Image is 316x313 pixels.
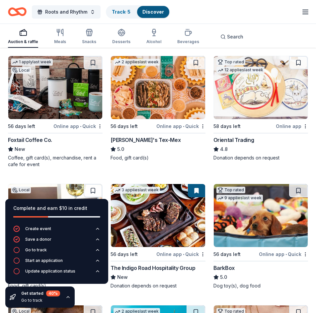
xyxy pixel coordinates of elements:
[227,33,243,41] span: Search
[13,268,100,279] button: Update application status
[114,59,160,66] div: 2 applies last week
[216,195,263,202] div: 9 applies last week
[11,59,53,66] div: 1 apply last week
[213,56,308,161] a: Image for Oriental TradingTop rated12 applieslast week58 days leftOnline appOriental Trading4.8Do...
[8,155,103,168] div: Coffee, gift card(s), merchandise, rent a cafe for event
[111,56,205,119] img: Image for Chuy's Tex-Mex
[112,26,130,48] button: Desserts
[111,122,138,130] div: 56 days left
[11,67,31,74] div: Local
[32,5,101,19] button: Roots and Rhythm
[25,269,75,274] div: Update application status
[213,155,308,161] div: Donation depends on request
[54,26,66,48] button: Meals
[13,236,100,247] button: Save a donor
[82,39,96,44] div: Snacks
[112,9,130,15] a: Track· 5
[13,247,100,257] button: Go to track
[216,187,245,193] div: Top rated
[259,250,308,258] div: Online app Quick
[13,225,100,236] button: Create event
[25,247,47,253] div: Go to track
[8,26,38,48] button: Auction & raffle
[220,145,228,153] span: 4.8
[183,124,184,129] span: •
[142,9,164,15] a: Discover
[25,226,51,231] div: Create event
[80,124,81,129] span: •
[25,258,63,263] div: Start an application
[117,145,124,153] span: 5.0
[25,237,51,242] div: Save a donor
[111,282,205,289] div: Donation depends on request
[53,122,103,130] div: Online app Quick
[215,30,249,43] button: Search
[114,187,160,194] div: 3 applies last week
[106,5,170,19] button: Track· 5Discover
[156,122,205,130] div: Online app Quick
[213,264,235,272] div: BarkBox
[156,250,205,258] div: Online app Quick
[111,264,195,272] div: The Indigo Road Hospitality Group
[13,257,100,268] button: Start an application
[54,39,66,44] div: Meals
[183,252,184,257] span: •
[220,273,227,281] span: 5.0
[8,184,102,247] img: Image for Marlow's Tavern
[8,39,38,44] div: Auction & raffle
[8,122,35,130] div: 56 days left
[117,273,128,281] span: New
[216,59,245,65] div: Top rated
[111,184,205,289] a: Image for The Indigo Road Hospitality Group3 applieslast week56 days leftOnline app•QuickThe Indi...
[216,67,265,74] div: 12 applies last week
[276,122,308,130] div: Online app
[111,136,181,144] div: [PERSON_NAME]'s Tex-Mex
[8,184,103,289] a: Image for Marlow's TavernLocal56 days leftOnline app•Quick[PERSON_NAME] TavernNewFood, gift card(s)
[146,39,161,44] div: Alcohol
[214,184,308,247] img: Image for BarkBox
[15,145,25,153] span: New
[213,136,254,144] div: Oriental Trading
[177,26,199,48] button: Beverages
[13,204,100,212] div: Complete and earn $10 in credit
[213,250,241,258] div: 56 days left
[8,136,52,144] div: Foxtail Coffee Co.
[21,290,60,296] div: Get started
[111,250,138,258] div: 56 days left
[111,155,205,161] div: Food, gift card(s)
[111,184,205,247] img: Image for The Indigo Road Hospitality Group
[45,8,87,16] span: Roots and Rhythm
[111,56,205,161] a: Image for Chuy's Tex-Mex2 applieslast week56 days leftOnline app•Quick[PERSON_NAME]'s Tex-Mex5.0F...
[213,282,308,289] div: Dog toy(s), dog food
[8,56,103,168] a: Image for Foxtail Coffee Co.1 applylast weekLocal56 days leftOnline app•QuickFoxtail Coffee Co.Ne...
[21,298,60,303] div: Go to track
[11,187,31,193] div: Local
[213,184,308,289] a: Image for BarkBoxTop rated9 applieslast week56 days leftOnline app•QuickBarkBox5.0Dog toy(s), dog...
[8,4,27,20] a: Home
[146,26,161,48] button: Alcohol
[285,252,287,257] span: •
[213,122,241,130] div: 58 days left
[8,56,102,119] img: Image for Foxtail Coffee Co.
[46,290,60,296] div: 40 %
[82,26,96,48] button: Snacks
[112,39,130,44] div: Desserts
[177,39,199,44] div: Beverages
[214,56,308,119] img: Image for Oriental Trading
